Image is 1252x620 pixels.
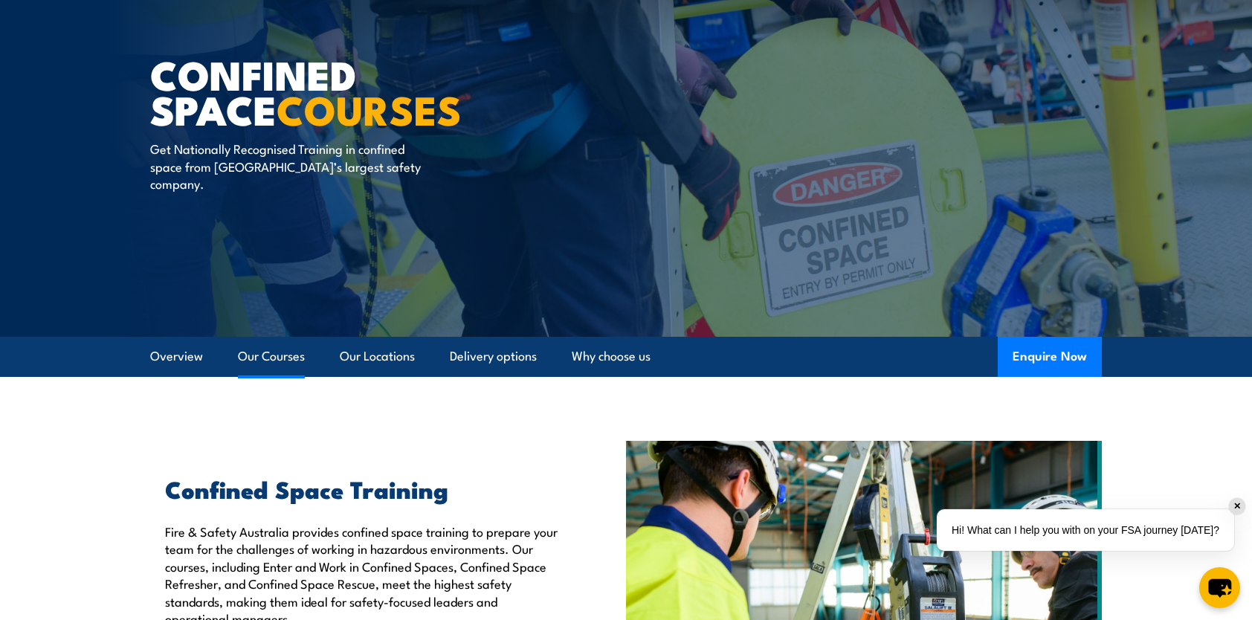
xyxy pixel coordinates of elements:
h2: Confined Space Training [165,478,558,499]
a: Our Courses [238,337,305,376]
button: chat-button [1199,567,1240,608]
button: Enquire Now [998,337,1102,377]
div: Hi! What can I help you with on your FSA journey [DATE]? [937,509,1234,551]
a: Overview [150,337,203,376]
p: Get Nationally Recognised Training in confined space from [GEOGRAPHIC_DATA]’s largest safety comp... [150,140,422,192]
div: ✕ [1229,498,1245,514]
strong: COURSES [277,77,462,139]
a: Why choose us [572,337,651,376]
a: Our Locations [340,337,415,376]
a: Delivery options [450,337,537,376]
h1: Confined Space [150,56,517,126]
